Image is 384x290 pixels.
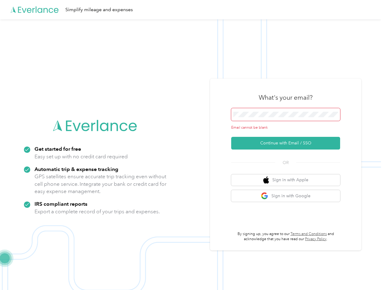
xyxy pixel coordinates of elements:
div: Email cannot be blank [231,125,340,130]
p: Export a complete record of your trips and expenses. [34,208,160,215]
h3: What's your email? [259,93,313,102]
p: Easy set up with no credit card required [34,153,128,160]
a: Terms and Conditions [290,232,327,236]
img: google logo [261,192,268,200]
span: OR [275,159,296,166]
p: GPS satellites ensure accurate trip tracking even without cell phone service. Integrate your bank... [34,173,167,195]
strong: IRS compliant reports [34,201,87,207]
button: google logoSign in with Google [231,190,340,202]
button: Continue with Email / SSO [231,137,340,150]
button: apple logoSign in with Apple [231,174,340,186]
img: apple logo [263,176,269,184]
div: Simplify mileage and expenses [65,6,133,14]
strong: Automatic trip & expense tracking [34,166,118,172]
strong: Get started for free [34,146,81,152]
a: Privacy Policy [305,237,327,241]
p: By signing up, you agree to our and acknowledge that you have read our . [231,231,340,242]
